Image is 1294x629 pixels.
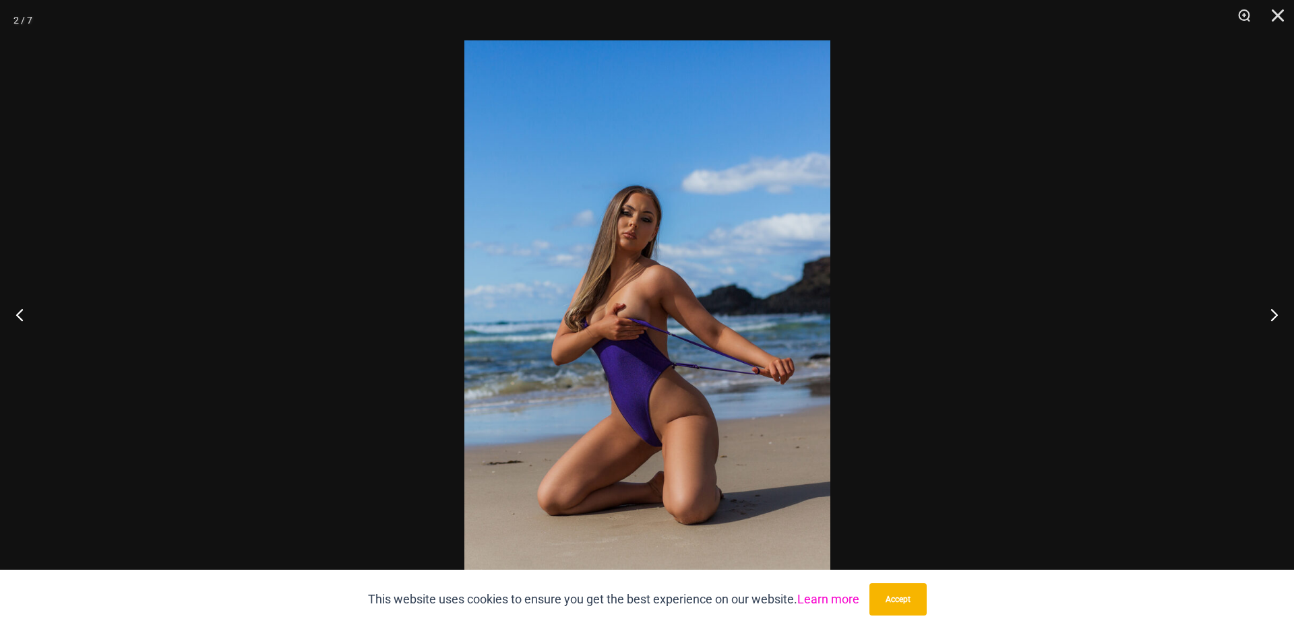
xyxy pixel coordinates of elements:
img: Thunder Orient Blue 8931 One piece 10 [464,40,830,589]
div: 2 / 7 [13,10,32,30]
a: Learn more [797,592,859,606]
button: Accept [869,583,927,616]
p: This website uses cookies to ensure you get the best experience on our website. [368,589,859,609]
button: Next [1243,281,1294,348]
